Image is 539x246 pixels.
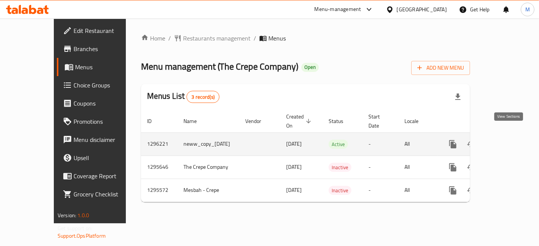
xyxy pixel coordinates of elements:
span: Status [329,117,353,126]
span: Add New Menu [417,63,464,73]
span: Edit Restaurant [74,26,138,35]
span: Branches [74,44,138,53]
div: Menu-management [315,5,361,14]
a: Branches [57,40,144,58]
button: Add New Menu [411,61,470,75]
td: - [362,156,399,179]
button: more [444,181,462,199]
a: Choice Groups [57,76,144,94]
span: Promotions [74,117,138,126]
span: Name [183,117,207,126]
nav: breadcrumb [141,34,470,43]
span: Menu management ( The Crepe Company ) [141,58,298,75]
td: 1296221 [141,132,177,156]
span: Inactive [329,186,351,195]
span: Get support on: [58,223,92,233]
button: Change Status [462,158,480,176]
a: Restaurants management [174,34,251,43]
td: All [399,179,438,202]
span: Coupons [74,99,138,108]
button: Change Status [462,181,480,199]
td: The Crepe Company [177,156,239,179]
span: Grocery Checklist [74,190,138,199]
a: Home [141,34,165,43]
span: Active [329,140,348,149]
span: Menus [268,34,286,43]
div: Total records count [186,91,219,103]
span: M [525,5,530,14]
h2: Menus List [147,90,219,103]
span: Upsell [74,153,138,162]
table: enhanced table [141,110,523,202]
button: Change Status [462,135,480,153]
span: Version: [58,210,76,220]
span: [DATE] [286,139,302,149]
td: - [362,132,399,156]
span: Choice Groups [74,81,138,90]
span: Open [301,64,319,70]
span: Created On [286,112,313,130]
span: Start Date [368,112,390,130]
span: [DATE] [286,185,302,195]
span: Menu disclaimer [74,135,138,144]
td: All [399,156,438,179]
a: Promotions [57,112,144,131]
li: / [168,34,171,43]
span: Coverage Report [74,171,138,181]
span: 1.0.0 [77,210,89,220]
td: - [362,179,399,202]
span: Menus [75,62,138,72]
button: more [444,135,462,153]
span: Vendor [245,117,271,126]
td: All [399,132,438,156]
td: 1295572 [141,179,177,202]
td: Mesbah - Crepe [177,179,239,202]
td: 1295646 [141,156,177,179]
div: Open [301,63,319,72]
a: Menu disclaimer [57,131,144,149]
th: Actions [438,110,523,133]
div: Export file [449,88,467,106]
a: Grocery Checklist [57,185,144,203]
span: Inactive [329,163,351,172]
td: neww_copy_[DATE] [177,132,239,156]
a: Coupons [57,94,144,112]
a: Coverage Report [57,167,144,185]
span: Restaurants management [183,34,251,43]
a: Support.OpsPlatform [58,231,106,241]
span: [DATE] [286,162,302,172]
button: more [444,158,462,176]
div: [GEOGRAPHIC_DATA] [397,5,447,14]
span: ID [147,117,161,126]
span: Locale [405,117,429,126]
a: Edit Restaurant [57,22,144,40]
a: Upsell [57,149,144,167]
li: / [254,34,256,43]
span: 3 record(s) [187,93,219,101]
a: Menus [57,58,144,76]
